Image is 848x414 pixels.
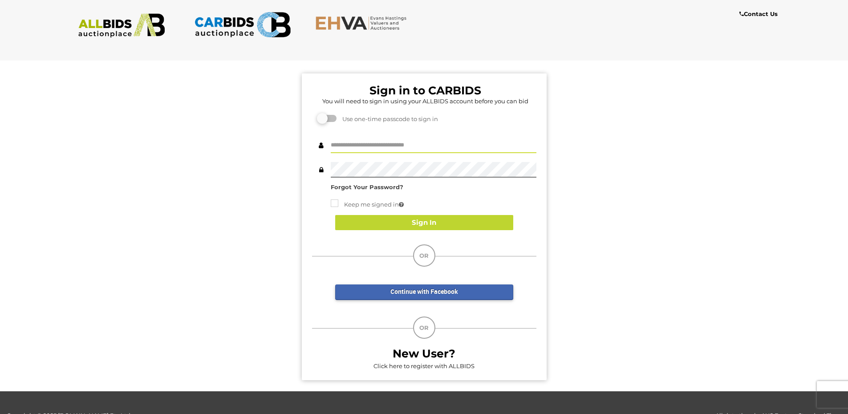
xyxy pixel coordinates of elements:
[739,9,780,19] a: Contact Us
[335,215,513,231] button: Sign In
[315,16,412,30] img: EHVA.com.au
[314,98,536,104] h5: You will need to sign in using your ALLBIDS account before you can bid
[739,10,778,17] b: Contact Us
[393,347,455,360] b: New User?
[369,84,481,97] b: Sign in to CARBIDS
[194,9,291,41] img: CARBIDS.com.au
[413,244,435,267] div: OR
[73,13,170,38] img: ALLBIDS.com.au
[335,284,513,300] a: Continue with Facebook
[413,317,435,339] div: OR
[331,199,404,210] label: Keep me signed in
[331,183,403,191] a: Forgot Your Password?
[373,362,475,369] a: Click here to register with ALLBIDS
[338,115,438,122] span: Use one-time passcode to sign in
